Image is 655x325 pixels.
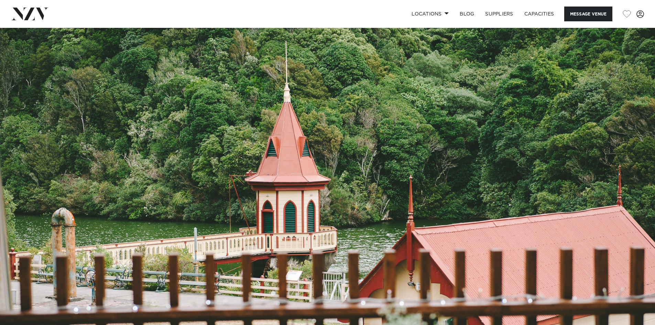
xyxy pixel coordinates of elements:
[406,7,454,21] a: Locations
[480,7,518,21] a: SUPPLIERS
[519,7,560,21] a: Capacities
[454,7,480,21] a: BLOG
[11,8,48,20] img: nzv-logo.png
[564,7,612,21] button: Message Venue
